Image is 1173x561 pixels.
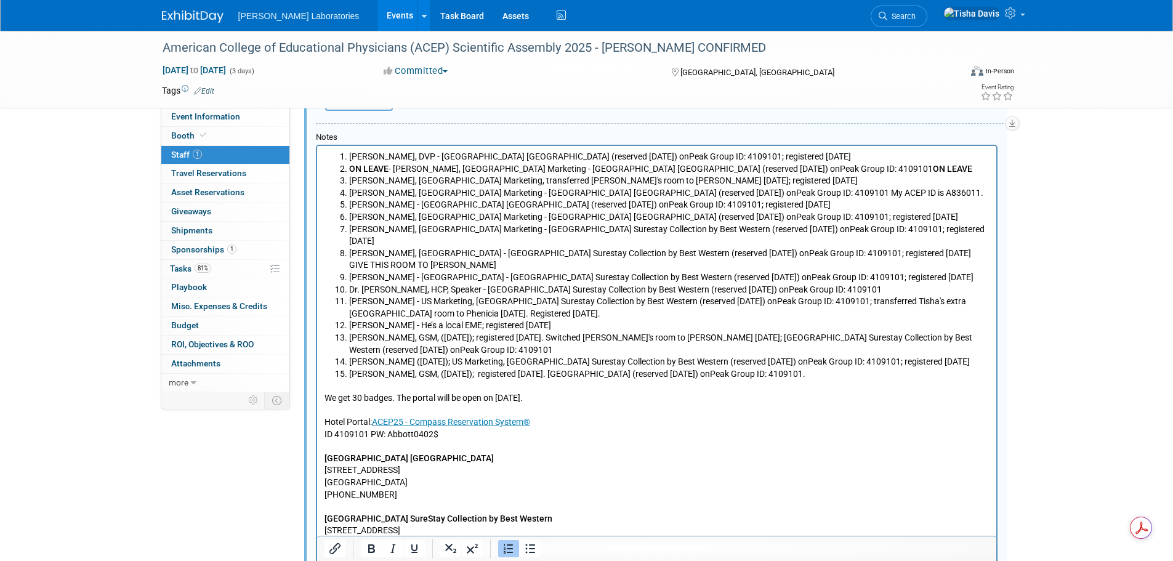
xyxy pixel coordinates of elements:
[171,358,220,368] span: Attachments
[171,320,199,330] span: Budget
[980,84,1014,91] div: Event Rating
[680,68,834,77] span: [GEOGRAPHIC_DATA], [GEOGRAPHIC_DATA]
[264,392,289,408] td: Toggle Event Tabs
[161,222,289,240] a: Shipments
[171,150,202,159] span: Staff
[227,244,236,254] span: 1
[243,392,265,408] td: Personalize Event Tab Strip
[158,37,942,59] div: American College of Educational Physicians (ACEP) Scientific Assembly 2025 - [PERSON_NAME] CONFIRMED
[171,244,236,254] span: Sponsorships
[161,297,289,316] a: Misc. Expenses & Credits
[238,11,360,21] span: [PERSON_NAME] Laboratories
[162,65,227,76] span: [DATE] [DATE]
[228,67,254,75] span: (3 days)
[462,540,483,557] button: Superscript
[171,339,254,349] span: ROI, Objectives & ROO
[316,132,998,143] div: Notes
[188,65,200,75] span: to
[170,264,211,273] span: Tasks
[985,67,1014,76] div: In-Person
[171,168,246,178] span: Travel Reservations
[943,7,1000,20] img: Tisha Davis
[171,131,209,140] span: Booth
[888,64,1015,83] div: Event Format
[171,206,211,216] span: Giveaways
[379,65,453,78] button: Committed
[161,336,289,354] a: ROI, Objectives & ROO
[194,87,214,95] a: Edit
[887,12,916,21] span: Search
[195,264,211,273] span: 81%
[171,282,207,292] span: Playbook
[404,540,425,557] button: Underline
[161,374,289,392] a: more
[169,377,188,387] span: more
[520,540,541,557] button: Bullet list
[161,108,289,126] a: Event Information
[871,6,927,27] a: Search
[162,10,224,23] img: ExhibitDay
[161,203,289,221] a: Giveaways
[971,66,983,76] img: Format-Inperson.png
[161,184,289,202] a: Asset Reservations
[382,540,403,557] button: Italic
[171,225,212,235] span: Shipments
[440,540,461,557] button: Subscript
[193,150,202,159] span: 1
[161,241,289,259] a: Sponsorships1
[200,132,206,139] i: Booth reservation complete
[171,111,240,121] span: Event Information
[324,540,345,557] button: Insert/edit link
[498,540,519,557] button: Numbered list
[161,127,289,145] a: Booth
[161,278,289,297] a: Playbook
[161,146,289,164] a: Staff1
[361,540,382,557] button: Bold
[162,84,214,97] td: Tags
[171,301,267,311] span: Misc. Expenses & Credits
[161,260,289,278] a: Tasks81%
[171,187,244,197] span: Asset Reservations
[161,164,289,183] a: Travel Reservations
[161,355,289,373] a: Attachments
[161,317,289,335] a: Budget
